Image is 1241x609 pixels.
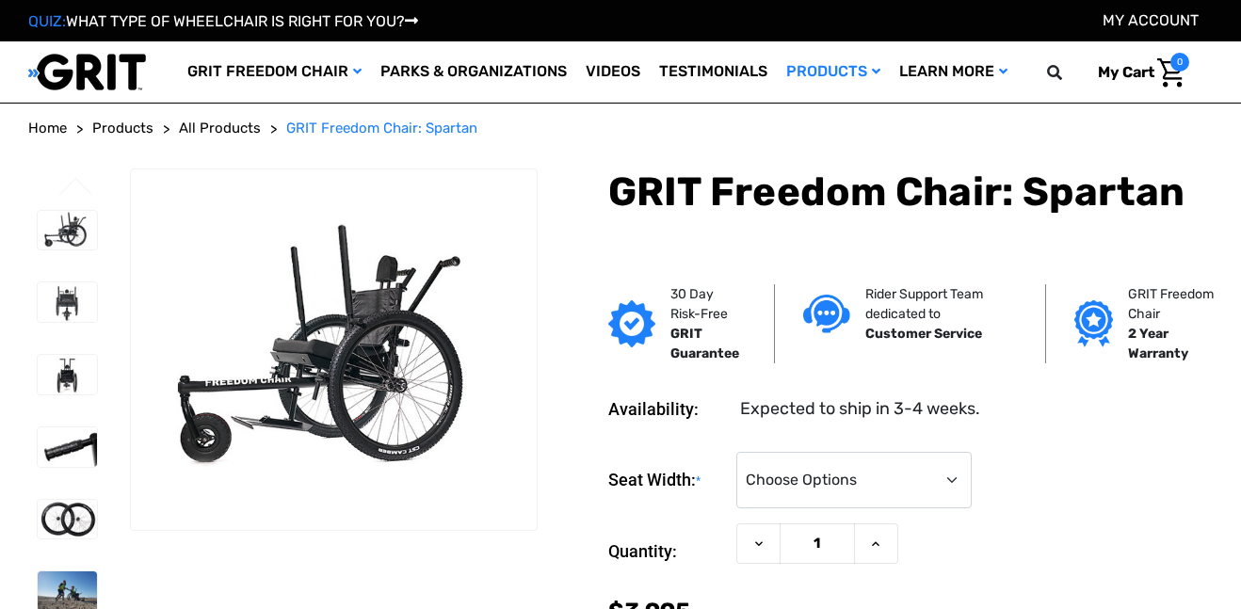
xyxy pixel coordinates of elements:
button: Go to slide 4 of 4 [56,177,96,200]
a: Videos [576,41,650,103]
span: Home [28,120,67,136]
a: Testimonials [650,41,777,103]
img: Cart [1157,58,1185,88]
a: Account [1103,11,1199,29]
p: 30 Day Risk-Free [670,284,746,324]
dt: Availability: [608,396,727,422]
span: Products [92,120,153,136]
p: GRIT Freedom Chair [1128,284,1219,324]
span: GRIT Freedom Chair: Spartan [286,120,477,136]
nav: Breadcrumb [28,118,1213,139]
a: Products [92,118,153,139]
img: GRIT All-Terrain Wheelchair and Mobility Equipment [28,53,146,91]
a: Learn More [890,41,1017,103]
img: GRIT Freedom Chair: Spartan [38,282,97,322]
span: My Cart [1098,63,1154,81]
strong: 2 Year Warranty [1128,326,1188,361]
a: Products [777,41,890,103]
img: GRIT Freedom Chair: Spartan [38,355,97,394]
img: GRIT Freedom Chair: Spartan [38,211,97,250]
label: Quantity: [608,523,727,580]
img: GRIT Freedom Chair: Spartan [38,427,97,467]
dd: Expected to ship in 3-4 weeks. [740,396,980,422]
span: QUIZ: [28,12,66,30]
strong: GRIT Guarantee [670,326,739,361]
span: All Products [179,120,261,136]
img: GRIT Guarantee [608,300,655,347]
input: Search [1056,53,1084,92]
span: 0 [1170,53,1189,72]
label: Seat Width: [608,452,727,509]
img: Customer service [803,295,850,333]
a: Cart with 0 items [1084,53,1189,92]
strong: Customer Service [865,326,982,342]
p: Rider Support Team dedicated to [865,284,1018,324]
a: Home [28,118,67,139]
img: GRIT Freedom Chair: Spartan [131,214,537,484]
a: All Products [179,118,261,139]
a: GRIT Freedom Chair: Spartan [286,118,477,139]
img: GRIT Freedom Chair: Spartan [38,500,97,539]
a: GRIT Freedom Chair [178,41,371,103]
a: QUIZ:WHAT TYPE OF WHEELCHAIR IS RIGHT FOR YOU? [28,12,418,30]
img: Grit freedom [1074,300,1113,347]
a: Parks & Organizations [371,41,576,103]
h1: GRIT Freedom Chair: Spartan [608,168,1213,216]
